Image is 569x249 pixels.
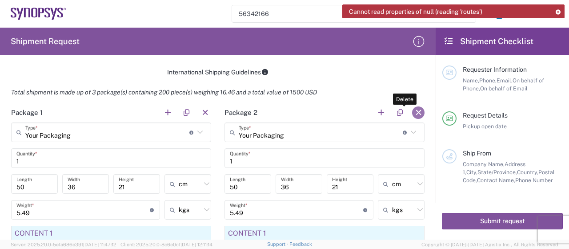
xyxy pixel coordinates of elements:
span: Name, [463,77,479,84]
span: Contact Name, [477,177,515,184]
span: [DATE] 12:11:14 [180,242,212,247]
button: Submit request [442,213,563,229]
a: Support [267,241,289,247]
span: Company Name, [463,161,505,167]
span: Phone, [479,77,497,84]
span: Server: 2025.20.0-5efa686e39f [11,242,116,247]
div: Content 1 [15,229,208,237]
span: Copyright © [DATE]-[DATE] Agistix Inc., All Rights Reserved [421,241,558,249]
div: International Shipping Guidelines [4,68,431,76]
span: On behalf of Email [480,85,528,92]
span: Cannot read properties of null (reading 'routes') [349,8,482,16]
em: Total shipment is made up of 3 package(s) containing 200 piece(s) weighing 16.46 and a total valu... [4,89,324,96]
span: Ship From [463,150,491,157]
span: Phone Number [515,177,553,184]
span: Pickup open date [463,123,507,130]
span: City, [466,169,477,176]
a: Feedback [289,241,312,247]
h2: Shipment Request [11,36,80,47]
span: State/Province, [477,169,517,176]
span: Request Details [463,112,508,119]
input: Shipment, tracking or reference number [232,5,462,22]
h2: Shipment Checklist [444,36,533,47]
h2: Package 1 [11,108,43,117]
span: Email, [497,77,513,84]
span: [DATE] 11:47:12 [83,242,116,247]
span: Requester Information [463,66,527,73]
span: Client: 2025.20.0-8c6e0cf [120,242,212,247]
div: Content 1 [228,229,421,237]
span: Country, [517,169,538,176]
h2: Package 2 [224,108,257,117]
